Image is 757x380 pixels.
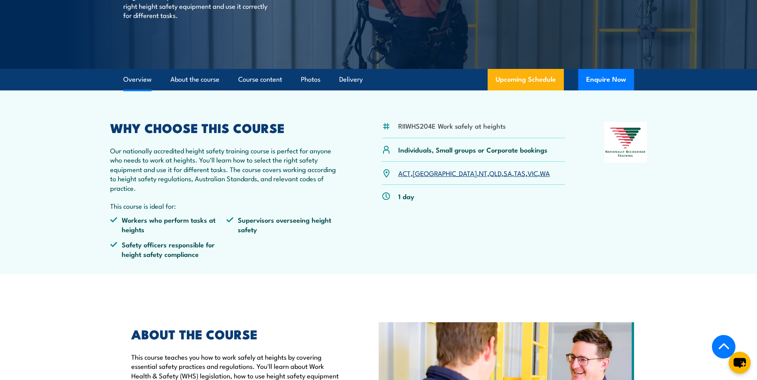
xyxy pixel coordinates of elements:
p: This course is ideal for: [110,201,343,210]
img: Nationally Recognised Training logo. [604,122,647,163]
p: Our nationally accredited height safety training course is perfect for anyone who needs to work a... [110,146,343,192]
li: Safety officers responsible for height safety compliance [110,240,227,259]
li: RIIWHS204E Work safely at heights [398,121,506,130]
h2: ABOUT THE COURSE [131,328,342,339]
a: VIC [528,168,538,178]
a: NT [479,168,487,178]
a: Course content [238,69,282,90]
button: chat-button [729,352,751,374]
button: Enquire Now [578,69,634,90]
a: Photos [301,69,320,90]
a: Overview [123,69,152,90]
a: ACT [398,168,411,178]
h2: WHY CHOOSE THIS COURSE [110,122,343,133]
p: 1 day [398,192,414,201]
li: Supervisors overseeing height safety [226,215,343,234]
a: About the course [170,69,219,90]
a: WA [540,168,550,178]
p: Individuals, Small groups or Corporate bookings [398,145,547,154]
a: SA [504,168,512,178]
p: , , , , , , , [398,168,550,178]
a: Delivery [339,69,363,90]
li: Workers who perform tasks at heights [110,215,227,234]
a: QLD [489,168,502,178]
a: [GEOGRAPHIC_DATA] [413,168,477,178]
a: TAS [514,168,526,178]
a: Upcoming Schedule [488,69,564,90]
